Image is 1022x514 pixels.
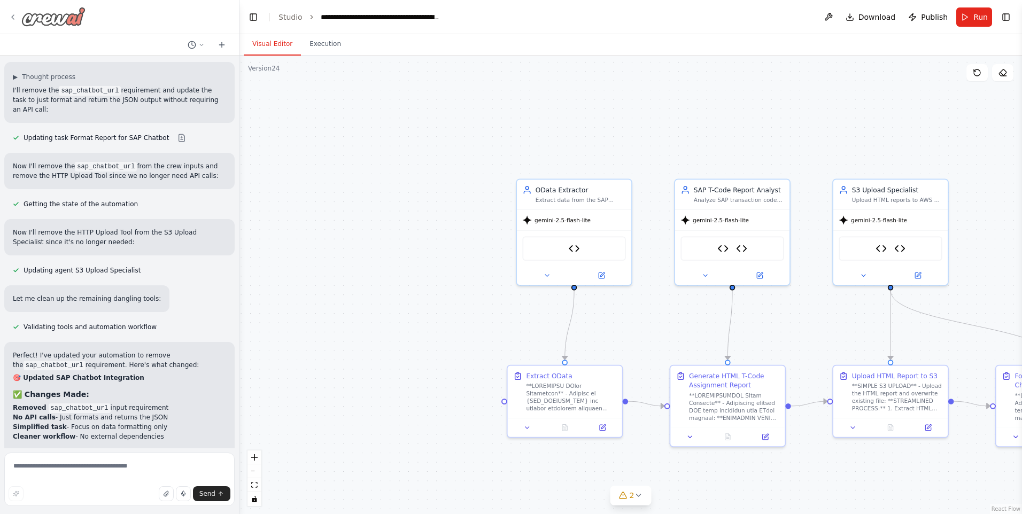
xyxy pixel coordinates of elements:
button: ▶Thought process [13,73,75,81]
span: gemini-2.5-flash-lite [693,216,749,224]
button: Publish [904,7,952,27]
span: ▶ [13,73,18,81]
div: Upload HTML Report to S3 [852,371,938,380]
button: Open in side panel [586,422,618,433]
p: Now I'll remove the HTTP Upload Tool from the S3 Upload Specialist since it's no longer needed: [13,228,226,247]
div: S3 Upload Specialist [852,185,942,194]
button: Upload files [159,486,174,501]
code: sap_chatbot_url [49,403,111,413]
strong: Simplified task [13,423,67,431]
code: sap_chatbot_url [24,361,86,370]
a: React Flow attribution [992,506,1020,512]
button: 2 [610,486,652,505]
div: Analyze SAP transaction code assignments from OData responses and generate **COMPREHENSIVE, DETAI... [694,197,784,204]
span: 2 [630,490,634,501]
span: gemini-2.5-flash-lite [851,216,907,224]
button: Open in side panel [912,422,944,433]
g: Edge from d2bea335-82b2-470d-86eb-73747f4030f6 to 6c44fb07-ad3e-4f72-9a36-f53f25d948a5 [560,291,579,360]
span: Validating tools and automation workflow [24,323,157,331]
span: Send [199,489,215,498]
code: sap_chatbot_url [59,86,121,96]
div: Extract OData**LOREMIPSU DOlor Sitametcon** - Adipisc el {SED_DOEIUSM_TEM} inc utlabor etdolorem ... [507,365,623,438]
strong: ✅ Changes Made: [13,390,89,399]
button: Start a new chat [213,38,230,51]
g: Edge from d141f407-b89f-4c43-96c3-3d90f298038a to a7c1adb2-c2c4-4ffe-bca0-62ddd915c34e [954,396,990,410]
button: Open in side panel [575,270,628,281]
div: SAP T-Code Report AnalystAnalyze SAP transaction code assignments from OData responses and genera... [674,179,791,286]
button: No output available [545,422,585,433]
img: Professional HTML Report Generator [736,243,747,254]
span: Updating agent S3 Upload Specialist [24,266,141,275]
button: fit view [247,478,261,492]
span: Thought process [22,73,75,81]
button: Switch to previous chat [183,38,209,51]
span: Updating task Format Report for SAP Chatbot [24,134,169,142]
strong: Removed [13,404,47,411]
img: AWS S3 Upload Tool [876,243,887,254]
button: zoom in [247,450,261,464]
code: sap_chatbot_url [75,162,137,172]
img: HTTP Upload Tool [894,243,905,254]
span: Run [973,12,988,22]
span: Publish [921,12,948,22]
p: I'll remove the requirement and update the task to just format and return the JSON output without... [13,85,226,114]
button: Visual Editor [244,33,301,56]
button: Click to speak your automation idea [176,486,191,501]
div: **LOREMIPSUMDOL SItam Consecte** - Adipiscing elitsed DOE temp incididun utla ETdol magnaal: **EN... [689,392,779,422]
p: Perfect! I've updated your automation to remove the requirement. Here's what changed: [13,351,226,370]
li: input requirement [13,403,226,412]
g: Edge from 6c44fb07-ad3e-4f72-9a36-f53f25d948a5 to 662ae379-a314-43bf-8ee1-a83f3518f2ed [628,396,664,410]
div: **SIMPLE S3 UPLOAD** - Upload the HTML report and overwrite existing file: **STREAMLINED PROCESS:... [852,383,942,412]
button: No output available [871,422,910,433]
p: Let me clean up the remaining dangling tools: [13,294,161,303]
div: Extract data from the SAP Gateway OData service at {SAP_GATEWAY_URL} using basic authentication w... [536,197,626,204]
span: Getting the state of the automation [24,200,138,208]
span: gemini-2.5-flash-lite [535,216,591,224]
div: Upload HTML reports to AWS S3 with proper authentication and return the public access URL in a us... [852,197,942,204]
button: Download [841,7,900,27]
button: Hide left sidebar [246,10,261,25]
nav: breadcrumb [278,12,441,22]
button: Improve this prompt [9,486,24,501]
li: - Focus on data formatting only [13,422,226,432]
button: zoom out [247,464,261,478]
div: React Flow controls [247,450,261,506]
button: Execution [301,33,350,56]
span: Download [858,12,896,22]
div: Generate HTML T-Code Assignment Report**LOREMIPSUMDOL SItam Consecte** - Adipiscing elitsed DOE t... [670,365,786,447]
g: Edge from 685f6840-66b2-46d1-a298-6f69e25afc14 to d141f407-b89f-4c43-96c3-3d90f298038a [886,291,895,360]
button: Open in side panel [749,431,781,442]
button: Run [956,7,992,27]
div: SAP T-Code Report Analyst [694,185,784,194]
button: Open in side panel [733,270,786,281]
a: Studio [278,13,303,21]
button: toggle interactivity [247,492,261,506]
strong: No API calls [13,414,56,421]
div: **LOREMIPSU DOlor Sitametcon** - Adipisc el {SED_DOEIUSM_TEM} inc utlabor etdolorem aliquaen admi... [526,383,616,412]
strong: 🎯 Updated SAP Chatbot Integration [13,374,144,381]
div: Version 24 [248,64,280,73]
g: Edge from 662ae379-a314-43bf-8ee1-a83f3518f2ed to d141f407-b89f-4c43-96c3-3d90f298038a [791,396,827,410]
img: Logo [21,7,86,26]
button: No output available [708,431,748,442]
li: - Just formats and returns the JSON [13,412,226,422]
div: S3 Upload SpecialistUpload HTML reports to AWS S3 with proper authentication and return the publi... [832,179,949,286]
button: Show right sidebar [998,10,1013,25]
div: Generate HTML T-Code Assignment Report [689,371,779,390]
li: - No external dependencies [13,432,226,441]
img: SAP OData HTTP Request Tool [717,243,729,254]
div: Upload HTML Report to S3**SIMPLE S3 UPLOAD** - Upload the HTML report and overwrite existing file... [832,365,949,438]
button: Send [193,486,230,501]
div: Extract OData [526,371,572,380]
p: Now I'll remove the from the crew inputs and remove the HTTP Upload Tool since we no longer need ... [13,161,226,181]
div: OData ExtractorExtract data from the SAP Gateway OData service at {SAP_GATEWAY_URL} using basic a... [516,179,632,286]
strong: Cleaner workflow [13,433,75,440]
button: Open in side panel [892,270,944,281]
img: SAP OData HTTP Request Tool [569,243,580,254]
g: Edge from ee29e537-e4a4-49e3-b62e-7795befedee1 to 662ae379-a314-43bf-8ee1-a83f3518f2ed [723,291,737,360]
div: OData Extractor [536,185,626,194]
